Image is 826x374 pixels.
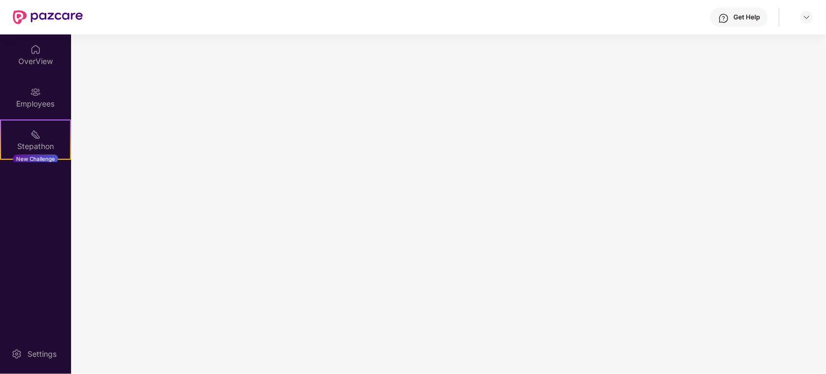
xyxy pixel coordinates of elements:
[13,154,58,163] div: New Challenge
[30,44,41,55] img: svg+xml;base64,PHN2ZyBpZD0iSG9tZSIgeG1sbnM9Imh0dHA6Ly93d3cudzMub3JnLzIwMDAvc3ZnIiB3aWR0aD0iMjAiIG...
[30,87,41,97] img: svg+xml;base64,PHN2ZyBpZD0iRW1wbG95ZWVzIiB4bWxucz0iaHR0cDovL3d3dy53My5vcmcvMjAwMC9zdmciIHdpZHRoPS...
[13,10,83,24] img: New Pazcare Logo
[11,349,22,359] img: svg+xml;base64,PHN2ZyBpZD0iU2V0dGluZy0yMHgyMCIgeG1sbnM9Imh0dHA6Ly93d3cudzMub3JnLzIwMDAvc3ZnIiB3aW...
[24,349,60,359] div: Settings
[733,13,760,22] div: Get Help
[30,129,41,140] img: svg+xml;base64,PHN2ZyB4bWxucz0iaHR0cDovL3d3dy53My5vcmcvMjAwMC9zdmciIHdpZHRoPSIyMSIgaGVpZ2h0PSIyMC...
[718,13,729,24] img: svg+xml;base64,PHN2ZyBpZD0iSGVscC0zMngzMiIgeG1sbnM9Imh0dHA6Ly93d3cudzMub3JnLzIwMDAvc3ZnIiB3aWR0aD...
[1,141,70,152] div: Stepathon
[802,13,811,22] img: svg+xml;base64,PHN2ZyBpZD0iRHJvcGRvd24tMzJ4MzIiIHhtbG5zPSJodHRwOi8vd3d3LnczLm9yZy8yMDAwL3N2ZyIgd2...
